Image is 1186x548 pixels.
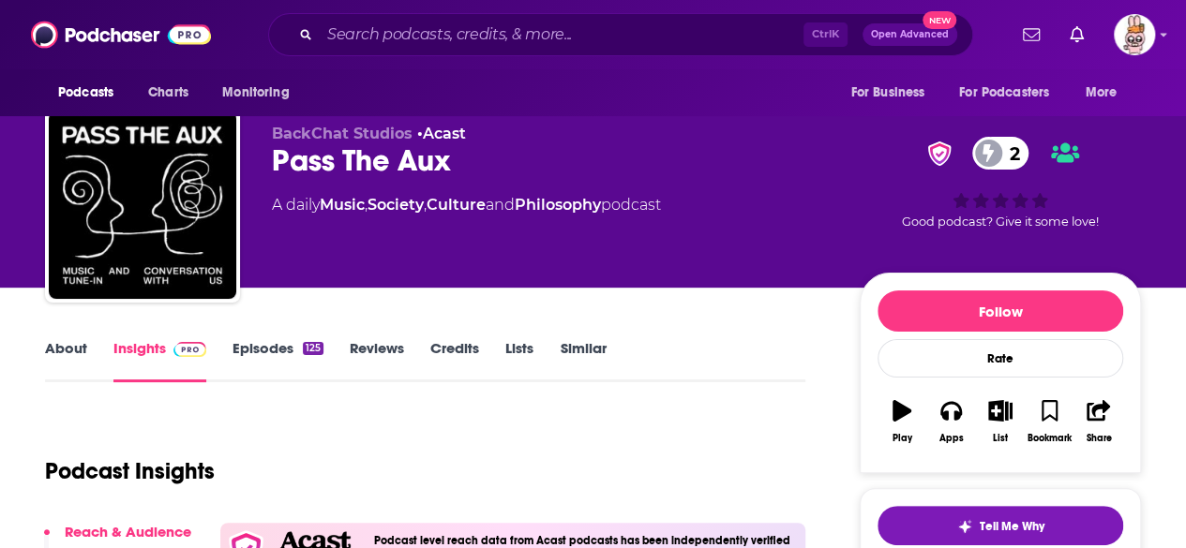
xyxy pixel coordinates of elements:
[1015,19,1047,51] a: Show notifications dropdown
[1074,388,1123,455] button: Share
[486,196,515,214] span: and
[860,125,1141,241] div: verified Badge2Good podcast? Give it some love!
[65,523,191,541] p: Reach & Audience
[45,339,87,382] a: About
[320,196,365,214] a: Music
[427,196,486,214] a: Culture
[303,342,323,355] div: 125
[878,339,1123,378] div: Rate
[926,388,975,455] button: Apps
[1114,14,1155,55] img: User Profile
[878,388,926,455] button: Play
[939,433,964,444] div: Apps
[980,519,1044,534] span: Tell Me Why
[222,80,289,106] span: Monitoring
[893,433,912,444] div: Play
[976,388,1025,455] button: List
[320,20,803,50] input: Search podcasts, credits, & more...
[959,80,1049,106] span: For Podcasters
[423,125,466,142] a: Acast
[136,75,200,111] a: Charts
[272,194,661,216] div: A daily podcast
[350,339,404,382] a: Reviews
[365,196,368,214] span: ,
[505,339,533,382] a: Lists
[957,519,972,534] img: tell me why sparkle
[45,75,138,111] button: open menu
[515,196,601,214] a: Philosophy
[1025,388,1073,455] button: Bookmark
[837,75,948,111] button: open menu
[850,80,924,106] span: For Business
[113,339,206,382] a: InsightsPodchaser Pro
[424,196,427,214] span: ,
[803,22,848,47] span: Ctrl K
[1086,80,1118,106] span: More
[417,125,466,142] span: •
[902,215,1099,229] span: Good podcast? Give it some love!
[1062,19,1091,51] a: Show notifications dropdown
[1114,14,1155,55] button: Show profile menu
[878,290,1123,332] button: Follow
[1086,433,1111,444] div: Share
[991,137,1029,170] span: 2
[1073,75,1141,111] button: open menu
[268,13,973,56] div: Search podcasts, credits, & more...
[871,30,949,39] span: Open Advanced
[922,141,957,166] img: verified Badge
[923,11,956,29] span: New
[1028,433,1072,444] div: Bookmark
[209,75,313,111] button: open menu
[863,23,957,46] button: Open AdvancedNew
[878,506,1123,545] button: tell me why sparkleTell Me Why
[233,339,323,382] a: Episodes125
[58,80,113,106] span: Podcasts
[972,137,1029,170] a: 2
[148,80,188,106] span: Charts
[49,111,236,299] img: Pass The Aux
[560,339,606,382] a: Similar
[430,339,479,382] a: Credits
[31,17,211,52] img: Podchaser - Follow, Share and Rate Podcasts
[272,125,413,142] span: BackChat Studios
[947,75,1076,111] button: open menu
[368,196,424,214] a: Society
[1114,14,1155,55] span: Logged in as Nouel
[993,433,1008,444] div: List
[173,342,206,357] img: Podchaser Pro
[45,457,215,485] h1: Podcast Insights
